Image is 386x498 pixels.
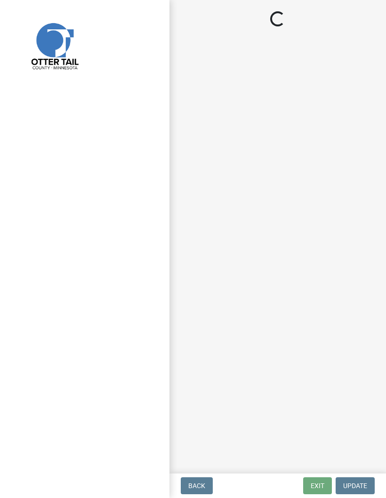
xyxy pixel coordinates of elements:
[343,482,367,490] span: Update
[303,477,332,494] button: Exit
[336,477,375,494] button: Update
[188,482,205,490] span: Back
[19,10,89,81] img: Otter Tail County, Minnesota
[181,477,213,494] button: Back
